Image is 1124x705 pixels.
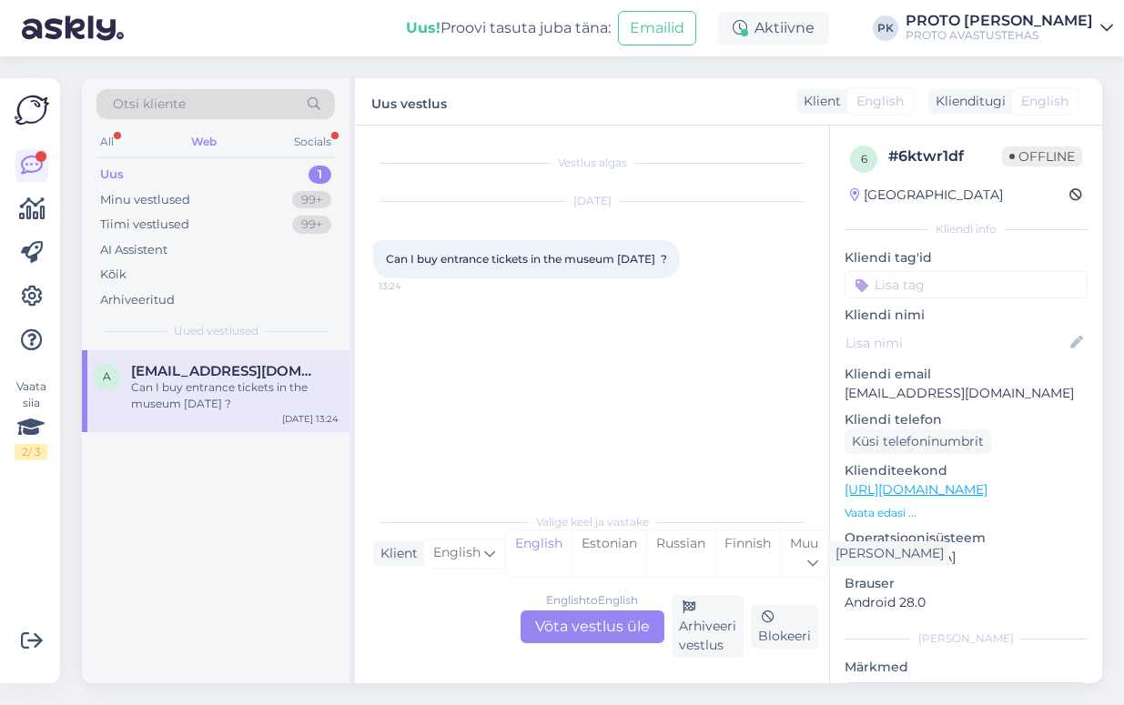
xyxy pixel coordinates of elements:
span: aemma@mail.ru [131,363,320,379]
div: PROTO AVASTUSTEHAS [906,28,1093,43]
div: [GEOGRAPHIC_DATA] [850,186,1003,205]
span: 6 [861,152,867,166]
p: Vaata edasi ... [845,505,1088,521]
div: Valige keel ja vastake [373,514,811,530]
div: Kliendi info [845,221,1088,237]
div: PK [873,15,898,41]
div: Tiimi vestlused [100,216,189,234]
div: Minu vestlused [100,191,190,209]
p: Kliendi tag'id [845,248,1088,267]
div: # 6ktwr1df [888,146,1002,167]
div: English to English [546,592,638,609]
span: English [433,543,481,563]
div: Arhiveeritud [100,291,175,309]
div: Vaata siia [15,378,47,460]
div: Klient [796,92,841,111]
div: Can I buy entrance tickets in the museum [DATE] ? [131,379,339,412]
p: Android 28.0 [845,593,1088,612]
div: Proovi tasuta juba täna: [406,17,611,39]
p: Kliendi email [845,365,1088,384]
div: 1 [309,166,331,184]
p: Klienditeekond [845,461,1088,480]
div: Uus [100,166,124,184]
p: Operatsioonisüsteem [845,529,1088,548]
button: Emailid [618,11,696,45]
div: Võta vestlus üle [521,610,664,643]
div: All [96,130,117,154]
div: Klient [373,544,418,563]
div: Web [187,130,220,154]
span: a [103,369,111,383]
p: Brauser [845,574,1088,593]
div: PROTO [PERSON_NAME] [906,14,1093,28]
span: English [1021,92,1068,111]
div: Blokeeri [751,605,818,649]
div: 2 / 3 [15,444,47,460]
p: Kliendi telefon [845,410,1088,429]
div: Aktiivne [718,12,829,45]
img: Askly Logo [15,93,49,127]
div: Vestlus algas [373,155,811,171]
b: Uus! [406,19,440,36]
div: 99+ [292,191,331,209]
div: Estonian [572,530,646,577]
a: [URL][DOMAIN_NAME] [845,481,987,498]
div: Klienditugi [928,92,1006,111]
p: Kliendi nimi [845,306,1088,325]
span: Uued vestlused [174,323,258,339]
input: Lisa nimi [846,333,1067,353]
div: 99+ [292,216,331,234]
a: PROTO [PERSON_NAME]PROTO AVASTUSTEHAS [906,14,1113,43]
span: Otsi kliente [113,95,186,114]
label: Uus vestlus [371,89,447,114]
span: Muu [790,535,818,551]
div: Kõik [100,266,127,284]
div: Arhiveeri vestlus [672,595,744,658]
input: Lisa tag [845,271,1088,298]
div: Küsi telefoninumbrit [845,429,991,454]
p: Märkmed [845,658,1088,677]
div: [PERSON_NAME] [845,630,1088,647]
span: 13:24 [379,279,447,293]
div: Russian [646,530,714,577]
p: [MEDICAL_DATA] [845,548,1088,567]
span: English [856,92,904,111]
div: [DATE] [373,193,811,209]
p: [EMAIL_ADDRESS][DOMAIN_NAME] [845,384,1088,403]
div: [PERSON_NAME] [828,544,944,563]
div: [DATE] 13:24 [282,412,339,426]
span: Offline [1002,146,1082,166]
span: Can I buy entrance tickets in the museum [DATE] ? [386,252,667,266]
div: Finnish [714,530,780,577]
div: Socials [290,130,335,154]
div: English [506,530,572,577]
div: AI Assistent [100,241,167,259]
